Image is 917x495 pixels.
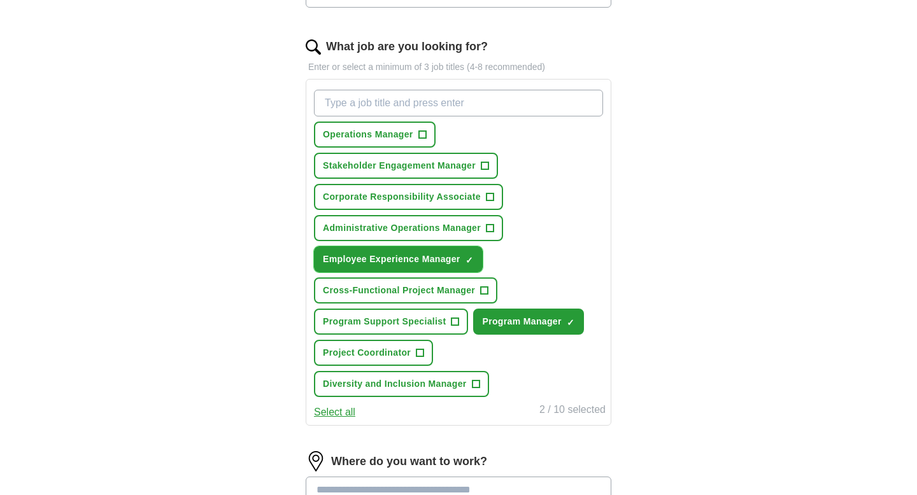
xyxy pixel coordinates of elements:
span: ✓ [466,255,473,265]
span: Corporate Responsibility Associate [323,190,481,204]
span: Cross-Functional Project Manager [323,284,475,297]
p: Enter or select a minimum of 3 job titles (4-8 recommended) [306,60,611,74]
button: Operations Manager [314,122,436,148]
button: Stakeholder Engagement Manager [314,153,498,179]
span: Project Coordinator [323,346,411,359]
span: Employee Experience Manager [323,253,460,266]
span: Administrative Operations Manager [323,221,481,235]
span: Program Support Specialist [323,315,446,328]
button: Administrative Operations Manager [314,215,503,241]
img: search.png [306,39,321,55]
span: ✓ [567,317,574,328]
input: Type a job title and press enter [314,90,603,116]
span: Stakeholder Engagement Manager [323,159,476,172]
span: Program Manager [482,315,561,328]
button: Program Support Specialist [314,309,468,335]
span: Diversity and Inclusion Manager [323,377,467,391]
img: location.png [306,451,326,471]
button: Program Manager✓ [473,309,583,335]
button: Employee Experience Manager✓ [314,246,483,272]
button: Cross-Functional Project Manager [314,277,497,303]
div: 2 / 10 selected [539,402,606,420]
button: Select all [314,405,355,420]
label: Where do you want to work? [331,453,487,470]
span: Operations Manager [323,128,413,141]
button: Diversity and Inclusion Manager [314,371,489,397]
button: Project Coordinator [314,340,433,366]
label: What job are you looking for? [326,38,488,55]
button: Corporate Responsibility Associate [314,184,503,210]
